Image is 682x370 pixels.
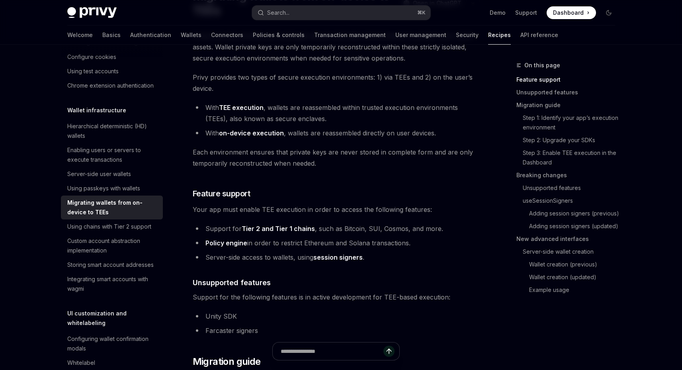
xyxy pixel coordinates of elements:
[193,30,480,64] span: Privy’s security architecture leverages secure execution environments to protect your users’ asse...
[253,25,305,45] a: Policies & controls
[67,25,93,45] a: Welcome
[529,220,621,233] a: Adding session signers (updated)
[61,143,163,167] a: Enabling users or servers to execute transactions
[193,204,480,215] span: Your app must enable TEE execution in order to access the following features:
[395,25,446,45] a: User management
[67,145,158,164] div: Enabling users or servers to execute transactions
[61,234,163,258] a: Custom account abstraction implementation
[181,25,201,45] a: Wallets
[67,106,126,115] h5: Wallet infrastructure
[314,25,386,45] a: Transaction management
[205,239,247,247] a: Policy engine
[516,169,621,182] a: Breaking changes
[67,236,158,255] div: Custom account abstraction implementation
[67,7,117,18] img: dark logo
[193,292,480,303] span: Support for the following features is in active development for TEE-based execution:
[61,356,163,370] a: Whitelabel
[67,81,154,90] div: Chrome extension authentication
[383,346,395,357] button: Send message
[219,104,264,112] a: TEE execution
[523,134,621,147] a: Step 2: Upgrade your SDKs
[67,260,154,270] div: Storing smart account addresses
[490,9,506,17] a: Demo
[267,8,289,18] div: Search...
[61,272,163,296] a: Integrating smart accounts with wagmi
[193,252,480,263] li: Server-side access to wallets, using .
[313,253,363,262] a: session signers
[193,237,480,249] li: in order to restrict Ethereum and Solana transactions.
[516,73,621,86] a: Feature support
[529,271,621,284] a: Wallet creation (updated)
[193,127,480,139] li: With , wallets are reassembled directly on user devices.
[193,277,271,288] span: Unsupported features
[523,182,621,194] a: Unsupported features
[242,225,315,233] a: Tier 2 and Tier 1 chains
[67,67,119,76] div: Using test accounts
[193,102,480,124] li: With , wallets are reassembled within trusted execution environments (TEEs), also known as secure...
[61,64,163,78] a: Using test accounts
[488,25,511,45] a: Recipes
[61,332,163,356] a: Configuring wallet confirmation modals
[67,169,131,179] div: Server-side user wallets
[130,25,171,45] a: Authentication
[193,72,480,94] span: Privy provides two types of secure execution environments: 1) via TEEs and 2) on the user’s device.
[193,188,250,199] span: Feature support
[211,25,243,45] a: Connectors
[67,184,140,193] div: Using passkeys with wallets
[61,78,163,93] a: Chrome extension authentication
[67,222,151,231] div: Using chains with Tier 2 support
[520,25,558,45] a: API reference
[523,245,621,258] a: Server-side wallet creation
[523,147,621,169] a: Step 3: Enable TEE execution in the Dashboard
[516,86,621,99] a: Unsupported features
[67,309,163,328] h5: UI customization and whitelabeling
[193,223,480,234] li: Support for , such as Bitcoin, SUI, Cosmos, and more.
[67,121,158,141] div: Hierarchical deterministic (HD) wallets
[67,274,158,294] div: Integrating smart accounts with wagmi
[61,119,163,143] a: Hierarchical deterministic (HD) wallets
[553,9,584,17] span: Dashboard
[523,194,621,207] a: useSessionSigners
[61,258,163,272] a: Storing smart account addresses
[529,207,621,220] a: Adding session signers (previous)
[102,25,121,45] a: Basics
[529,284,621,296] a: Example usage
[193,325,480,336] li: Farcaster signers
[516,233,621,245] a: New advanced interfaces
[515,9,537,17] a: Support
[67,358,95,368] div: Whitelabel
[67,334,158,353] div: Configuring wallet confirmation modals
[252,6,430,20] button: Search...⌘K
[523,112,621,134] a: Step 1: Identify your app’s execution environment
[193,147,480,169] span: Each environment ensures that private keys are never stored in complete form and are only tempora...
[524,61,560,70] span: On this page
[61,196,163,219] a: Migrating wallets from on-device to TEEs
[67,198,158,217] div: Migrating wallets from on-device to TEEs
[516,99,621,112] a: Migration guide
[602,6,615,19] button: Toggle dark mode
[193,311,480,322] li: Unity SDK
[529,258,621,271] a: Wallet creation (previous)
[61,167,163,181] a: Server-side user wallets
[219,129,284,137] a: on-device execution
[547,6,596,19] a: Dashboard
[456,25,479,45] a: Security
[417,10,426,16] span: ⌘ K
[61,181,163,196] a: Using passkeys with wallets
[61,219,163,234] a: Using chains with Tier 2 support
